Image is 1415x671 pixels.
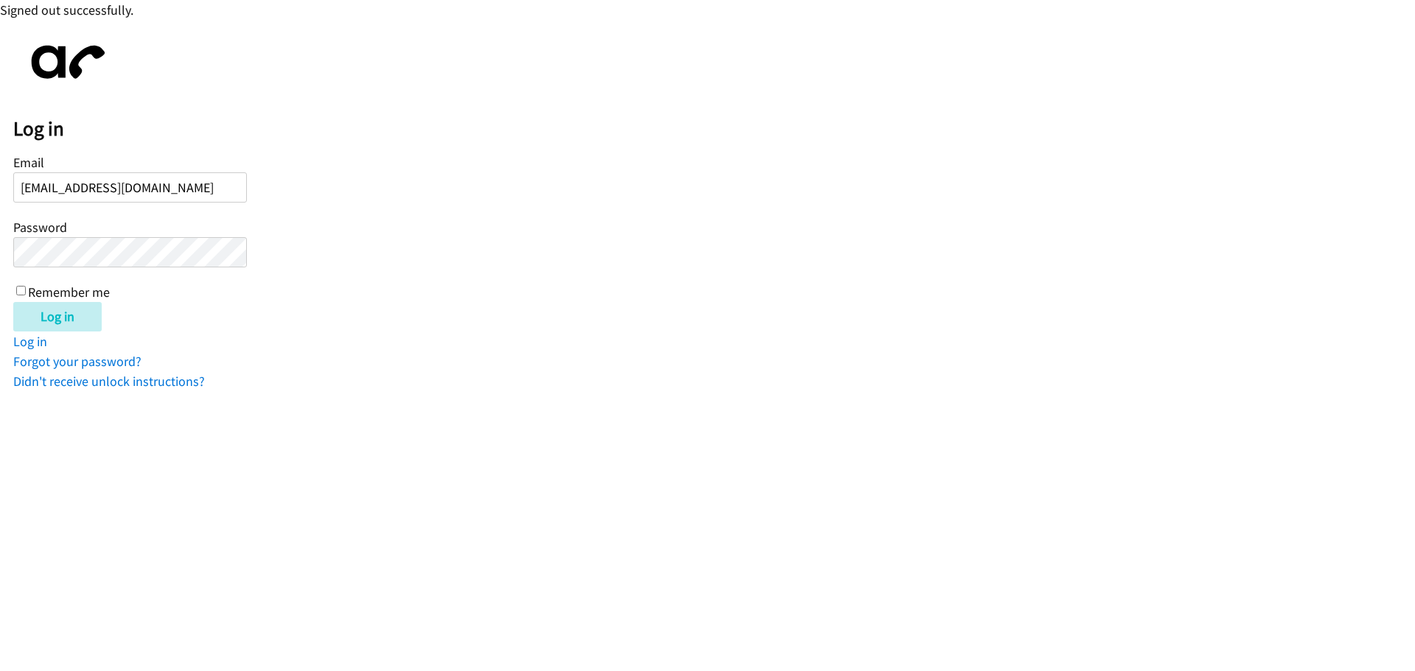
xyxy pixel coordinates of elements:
[13,116,1415,141] h2: Log in
[28,284,110,301] label: Remember me
[13,302,102,331] input: Log in
[13,353,141,370] a: Forgot your password?
[13,333,47,350] a: Log in
[13,219,67,236] label: Password
[13,373,205,390] a: Didn't receive unlock instructions?
[13,33,116,91] img: aphone-8a226864a2ddd6a5e75d1ebefc011f4aa8f32683c2d82f3fb0802fe031f96514.svg
[13,154,44,171] label: Email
